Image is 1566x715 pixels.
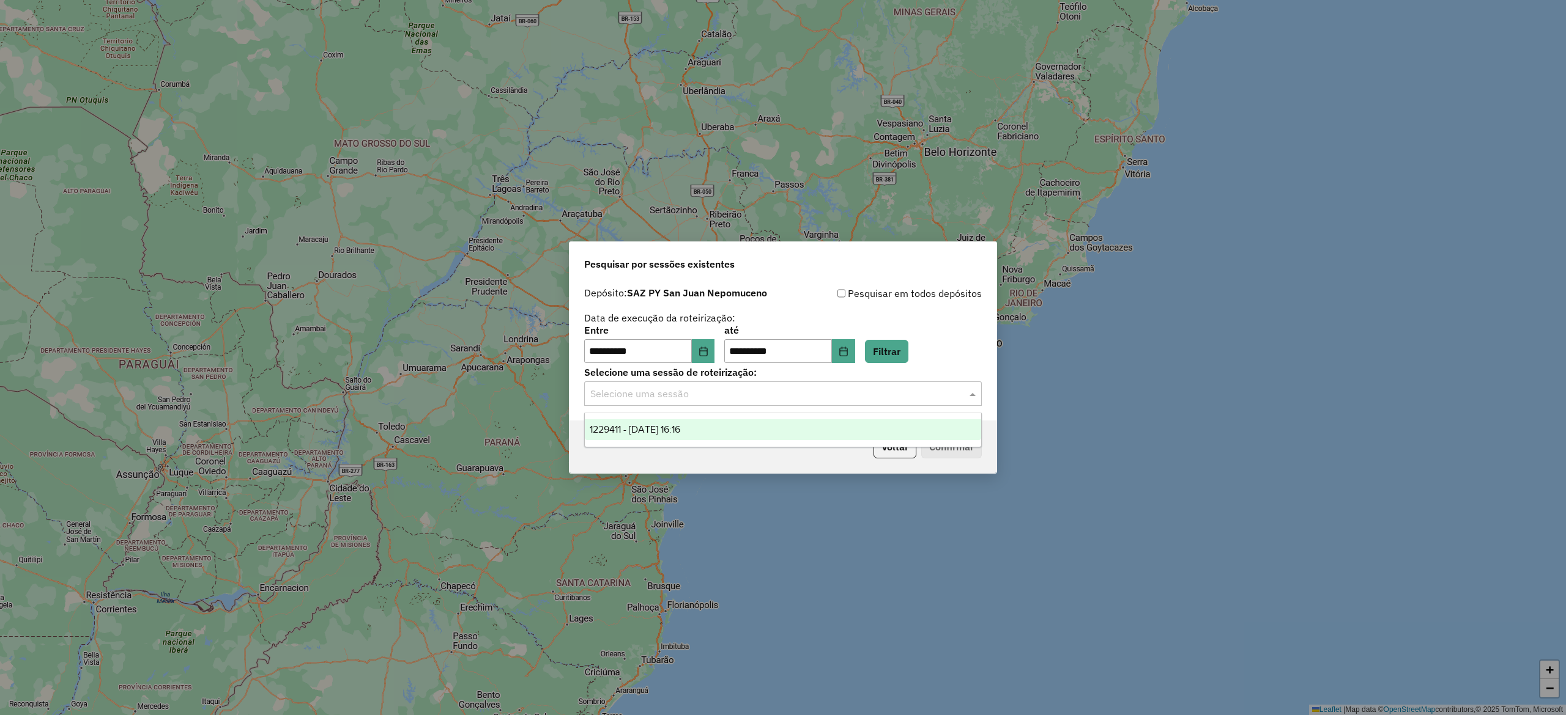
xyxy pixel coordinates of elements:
span: 1229411 - [DATE] 16:16 [590,424,680,435]
label: Selecione uma sessão de roteirização: [584,365,982,380]
button: Filtrar [865,340,908,363]
span: Pesquisar por sessões existentes [584,257,735,271]
label: Entre [584,323,714,337]
label: Data de execução da roteirização: [584,310,735,325]
label: Depósito: [584,285,767,300]
ng-dropdown-panel: Options list [584,413,981,447]
strong: SAZ PY San Juan Nepomuceno [627,287,767,299]
label: até [724,323,855,337]
div: Pesquisar em todos depósitos [783,286,982,301]
button: Choose Date [832,339,855,364]
button: Choose Date [692,339,715,364]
